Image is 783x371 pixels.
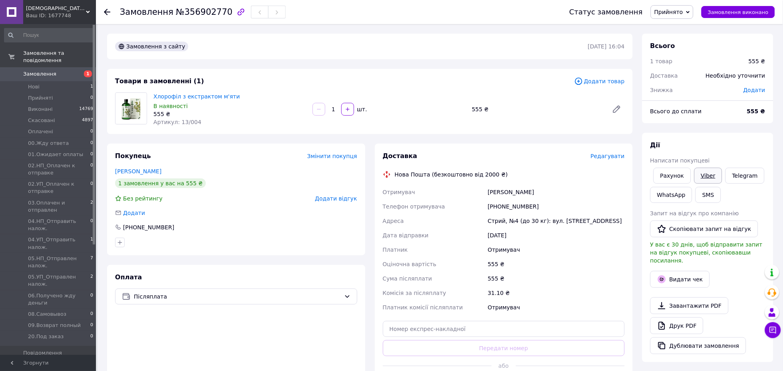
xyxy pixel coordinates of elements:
[383,152,418,160] span: Доставка
[82,117,93,124] span: 4897
[90,255,93,269] span: 7
[28,255,90,269] span: 05.НП_Отправлен налож.
[26,5,86,12] span: Корал-Торг
[90,140,93,147] span: 0
[654,9,683,15] span: Прийнято
[469,104,606,115] div: 555 ₴
[23,70,56,78] span: Замовлення
[650,108,702,114] span: Всього до сплати
[486,185,626,199] div: [PERSON_NAME]
[116,93,147,124] img: Хлорофіл з екстрактом м'яти
[90,94,93,102] span: 0
[695,187,721,203] button: SMS
[90,273,93,288] span: 2
[84,70,92,77] span: 1
[90,218,93,232] span: 0
[153,93,240,100] a: Хлорофіл з екстрактом м'яти
[26,12,96,19] div: Ваш ID: 1677748
[486,257,626,271] div: 555 ₴
[486,271,626,286] div: 555 ₴
[28,117,55,124] span: Скасовані
[90,128,93,135] span: 0
[28,322,81,329] span: 09.Возврат полный
[650,72,678,79] span: Доставка
[486,199,626,214] div: [PHONE_NUMBER]
[28,128,53,135] span: Оплачені
[749,57,765,65] div: 555 ₴
[383,275,432,282] span: Сума післяплати
[650,42,675,50] span: Всього
[28,311,66,318] span: 08.Самовывоз
[176,7,233,17] span: №356902770
[115,42,188,51] div: Замовлення з сайту
[28,162,90,176] span: 02.НП_Оплачен к отправке
[28,218,90,232] span: 04.НП_Отправить налож.
[650,297,729,314] a: Завантажити PDF
[570,8,643,16] div: Статус замовлення
[28,273,90,288] span: 05.УП_Отправлен налож.
[725,168,765,184] a: Telegram
[492,362,516,370] span: або
[383,247,408,253] span: Платник
[591,153,625,159] span: Редагувати
[90,151,93,158] span: 0
[383,232,429,239] span: Дата відправки
[486,214,626,228] div: Стрий, №4 (до 30 кг): вул. [STREET_ADDRESS]
[115,152,151,160] span: Покупець
[383,290,446,296] span: Комісія за післяплату
[743,87,765,93] span: Додати
[650,241,763,264] span: У вас є 30 днів, щоб відправити запит на відгук покупцеві, скопіювавши посилання.
[153,103,188,109] span: В наявності
[28,199,90,214] span: 03.Оплачен и отправлен
[90,333,93,340] span: 0
[355,105,368,113] div: шт.
[383,203,445,210] span: Телефон отримувача
[650,58,673,64] span: 1 товар
[574,77,625,86] span: Додати товар
[315,195,357,202] span: Додати відгук
[701,6,775,18] button: Замовлення виконано
[90,292,93,307] span: 0
[28,83,40,90] span: Нові
[28,94,53,102] span: Прийняті
[701,67,770,84] div: Необхідно уточнити
[650,87,673,93] span: Знижка
[79,106,93,113] span: 14769
[123,210,145,216] span: Додати
[383,304,463,311] span: Платник комісії післяплати
[28,236,90,251] span: 04.УП_Отправить налож.
[153,119,201,125] span: Артикул: 13/004
[383,261,436,267] span: Оціночна вартість
[90,199,93,214] span: 2
[486,286,626,300] div: 31.10 ₴
[120,7,173,17] span: Замовлення
[90,180,93,195] span: 0
[104,8,110,16] div: Повернутися назад
[486,243,626,257] div: Отримувач
[383,189,415,195] span: Отримувач
[694,168,722,184] a: Viber
[650,157,710,164] span: Написати покупцеві
[650,221,758,237] button: Скопіювати запит на відгук
[393,170,510,178] div: Нова Пошта (безкоштовно від 2000 ₴)
[90,162,93,176] span: 0
[650,210,739,217] span: Запит на відгук про компанію
[609,101,625,117] a: Редагувати
[383,218,404,224] span: Адреса
[588,43,625,50] time: [DATE] 16:04
[650,317,703,334] a: Друк PDF
[115,168,161,174] a: [PERSON_NAME]
[122,223,175,231] div: [PHONE_NUMBER]
[765,322,781,338] button: Чат з покупцем
[28,333,64,340] span: 20.Под заказ
[4,28,94,42] input: Пошук
[90,83,93,90] span: 1
[90,322,93,329] span: 0
[115,273,142,281] span: Оплата
[28,151,83,158] span: 01.Ожидает оплаты
[28,140,69,147] span: 00.Жду ответа
[486,300,626,315] div: Отримувач
[653,168,691,184] button: Рахунок
[383,321,625,337] input: Номер експрес-накладної
[28,180,90,195] span: 02.УП_Оплачен к отправке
